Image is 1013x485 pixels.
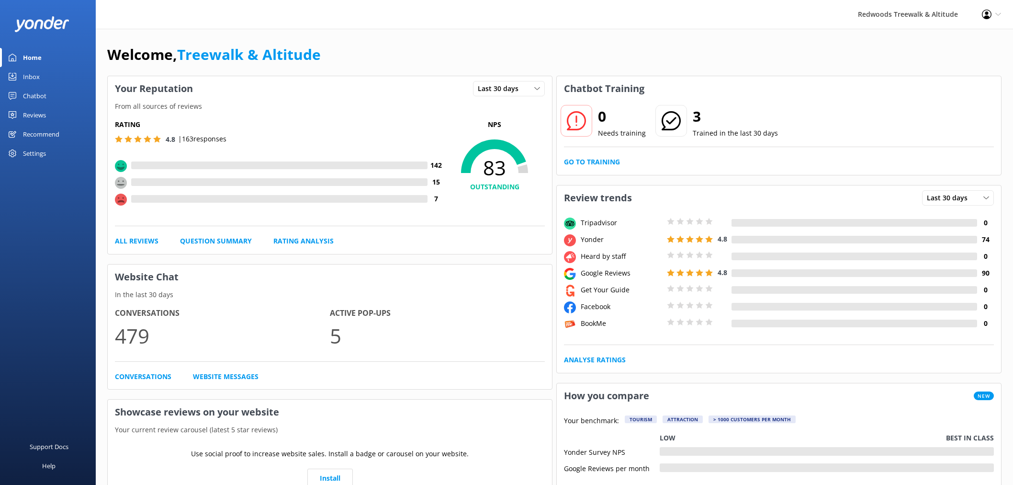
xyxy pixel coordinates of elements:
[578,301,664,312] div: Facebook
[107,43,321,66] h1: Welcome,
[108,425,552,435] p: Your current review carousel (latest 5 star reviews)
[23,125,59,144] div: Recommend
[115,371,171,382] a: Conversations
[578,218,664,228] div: Tripadvisor
[564,416,619,427] p: Your benchmark:
[108,265,552,289] h3: Website Chat
[578,268,664,278] div: Google Reviews
[23,105,46,125] div: Reviews
[564,463,660,472] div: Google Reviews per month
[557,185,639,210] h3: Review trends
[444,182,545,192] h4: OUTSTANDING
[330,320,545,352] p: 5
[578,234,664,245] div: Yonder
[718,234,727,243] span: 4.8
[564,447,660,456] div: Yonder Survey NPS
[718,268,727,277] span: 4.8
[709,416,796,423] div: > 1000 customers per month
[23,48,42,67] div: Home
[927,193,973,203] span: Last 30 days
[193,371,259,382] a: Website Messages
[977,218,994,228] h4: 0
[977,234,994,245] h4: 74
[578,285,664,295] div: Get Your Guide
[974,392,994,400] span: New
[977,268,994,278] h4: 90
[625,416,657,423] div: Tourism
[977,318,994,329] h4: 0
[177,45,321,64] a: Treewalk & Altitude
[42,456,56,475] div: Help
[115,320,330,352] p: 479
[23,144,46,163] div: Settings
[115,236,158,246] a: All Reviews
[108,101,552,112] p: From all sources of reviews
[578,251,664,262] div: Heard by staff
[564,355,626,365] a: Analyse Ratings
[115,119,444,130] h5: Rating
[108,76,200,101] h3: Your Reputation
[330,307,545,320] h4: Active Pop-ups
[693,105,778,128] h2: 3
[578,318,664,329] div: BookMe
[23,86,46,105] div: Chatbot
[564,157,620,167] a: Go to Training
[557,383,656,408] h3: How you compare
[444,156,545,180] span: 83
[30,437,68,456] div: Support Docs
[598,128,646,139] p: Needs training
[557,76,652,101] h3: Chatbot Training
[946,433,994,443] p: Best in class
[598,105,646,128] h2: 0
[108,400,552,425] h3: Showcase reviews on your website
[273,236,334,246] a: Rating Analysis
[977,285,994,295] h4: 0
[191,449,469,459] p: Use social proof to increase website sales. Install a badge or carousel on your website.
[115,307,330,320] h4: Conversations
[180,236,252,246] a: Question Summary
[444,119,545,130] p: NPS
[23,67,40,86] div: Inbox
[977,301,994,312] h4: 0
[428,160,444,171] h4: 142
[478,83,524,94] span: Last 30 days
[693,128,778,139] p: Trained in the last 30 days
[660,433,675,443] p: Low
[428,194,444,204] h4: 7
[166,135,175,144] span: 4.8
[14,16,69,32] img: yonder-white-logo.png
[428,177,444,187] h4: 15
[108,289,552,300] p: In the last 30 days
[977,251,994,262] h4: 0
[178,134,226,144] p: | 163 responses
[663,416,703,423] div: Attraction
